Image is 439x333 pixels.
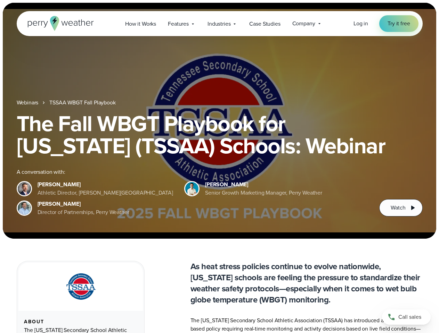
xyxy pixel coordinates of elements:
[119,17,162,31] a: How it Works
[208,20,230,28] span: Industries
[38,189,173,197] div: Athletic Director, [PERSON_NAME][GEOGRAPHIC_DATA]
[379,199,422,216] button: Watch
[205,180,322,189] div: [PERSON_NAME]
[243,17,286,31] a: Case Studies
[353,19,368,28] a: Log in
[17,112,423,157] h1: The Fall WBGT Playbook for [US_STATE] (TSSAA) Schools: Webinar
[125,20,156,28] span: How it Works
[398,313,421,321] span: Call sales
[57,271,104,302] img: TSSAA-Tennessee-Secondary-School-Athletic-Association.svg
[18,182,31,195] img: Brian Wyatt
[185,182,198,195] img: Spencer Patton, Perry Weather
[391,204,405,212] span: Watch
[168,20,189,28] span: Features
[379,15,418,32] a: Try it free
[249,20,280,28] span: Case Studies
[38,208,129,216] div: Director of Partnerships, Perry Weather
[353,19,368,27] span: Log in
[388,19,410,28] span: Try it free
[24,319,137,325] div: About
[190,261,423,305] p: As heat stress policies continue to evolve nationwide, [US_STATE] schools are feeling the pressur...
[17,99,39,107] a: Webinars
[205,189,322,197] div: Senior Growth Marketing Manager, Perry Weather
[292,19,315,28] span: Company
[49,99,115,107] a: TSSAA WBGT Fall Playbook
[382,309,431,325] a: Call sales
[17,99,423,107] nav: Breadcrumb
[18,202,31,215] img: Jeff Wood
[38,200,129,208] div: [PERSON_NAME]
[17,168,368,176] div: A conversation with:
[38,180,173,189] div: [PERSON_NAME]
